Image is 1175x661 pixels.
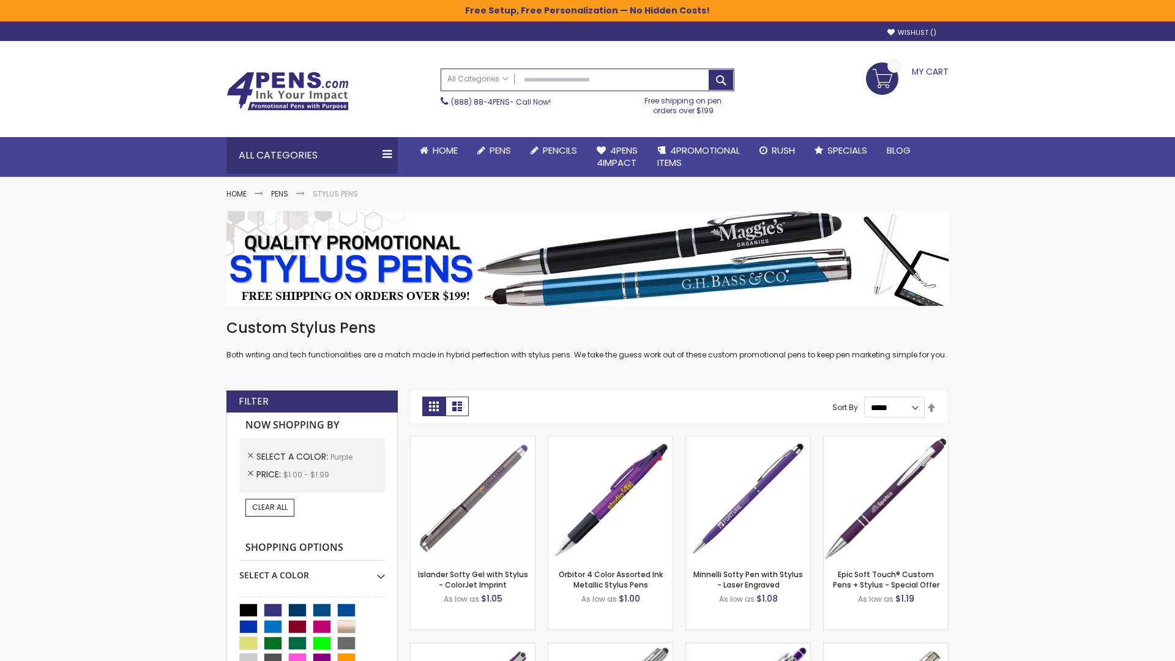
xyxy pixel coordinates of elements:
[833,569,939,589] a: Epic Soft Touch® Custom Pens + Stylus - Special Offer
[411,643,535,653] a: Avendale Velvet Touch Stylus Gel Pen-Purple
[256,450,330,463] span: Select A Color
[693,569,803,589] a: Minnelli Softy Pen with Stylus - Laser Engraved
[827,144,867,157] span: Specials
[543,144,577,157] span: Pencils
[686,436,810,446] a: Minnelli Softy Pen with Stylus - Laser Engraved-Purple
[330,452,352,462] span: Purple
[245,499,294,516] a: Clear All
[451,97,510,107] a: (888) 88-4PENS
[587,137,647,177] a: 4Pens4impact
[632,91,735,116] div: Free shipping on pen orders over $199
[686,643,810,653] a: Phoenix Softy with Stylus Pen - Laser-Purple
[887,144,911,157] span: Blog
[422,397,446,416] strong: Grid
[805,137,877,164] a: Specials
[877,137,920,164] a: Blog
[647,137,750,177] a: 4PROMOTIONALITEMS
[824,643,948,653] a: Tres-Chic Touch Pen - Standard Laser-Purple
[548,436,673,561] img: Orbitor 4 Color Assorted Ink Metallic Stylus Pens-Purple
[226,318,949,360] div: Both writing and tech functionalities are a match made in hybrid perfection with stylus pens. We ...
[411,436,535,446] a: Islander Softy Gel with Stylus - ColorJet Imprint-Purple
[619,592,640,605] span: $1.00
[657,144,740,169] span: 4PROMOTIONAL ITEMS
[451,97,551,107] span: - Call Now!
[832,402,858,413] label: Sort By
[226,137,398,174] div: All Categories
[581,594,617,604] span: As low as
[433,144,458,157] span: Home
[490,144,511,157] span: Pens
[239,413,385,438] strong: Now Shopping by
[418,569,528,589] a: Islander Softy Gel with Stylus - ColorJet Imprint
[756,592,778,605] span: $1.08
[686,436,810,561] img: Minnelli Softy Pen with Stylus - Laser Engraved-Purple
[313,189,358,199] strong: Stylus Pens
[447,74,509,84] span: All Categories
[858,594,893,604] span: As low as
[895,592,914,605] span: $1.19
[226,318,949,338] h1: Custom Stylus Pens
[559,569,663,589] a: Orbitor 4 Color Assorted Ink Metallic Stylus Pens
[481,592,502,605] span: $1.05
[824,436,948,446] a: 4P-MS8B-Purple
[441,69,515,89] a: All Categories
[410,137,468,164] a: Home
[239,561,385,581] div: Select A Color
[548,436,673,446] a: Orbitor 4 Color Assorted Ink Metallic Stylus Pens-Purple
[239,535,385,561] strong: Shopping Options
[226,72,349,111] img: 4Pens Custom Pens and Promotional Products
[521,137,587,164] a: Pencils
[468,137,521,164] a: Pens
[283,469,329,480] span: $1.00 - $1.99
[597,144,638,169] span: 4Pens 4impact
[772,144,795,157] span: Rush
[252,502,288,512] span: Clear All
[226,189,247,199] a: Home
[271,189,288,199] a: Pens
[887,28,936,37] a: Wishlist
[824,436,948,561] img: 4P-MS8B-Purple
[548,643,673,653] a: Tres-Chic with Stylus Metal Pen - Standard Laser-Purple
[256,468,283,480] span: Price
[411,436,535,561] img: Islander Softy Gel with Stylus - ColorJet Imprint-Purple
[226,211,949,306] img: Stylus Pens
[239,395,269,408] strong: Filter
[750,137,805,164] a: Rush
[444,594,479,604] span: As low as
[719,594,755,604] span: As low as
